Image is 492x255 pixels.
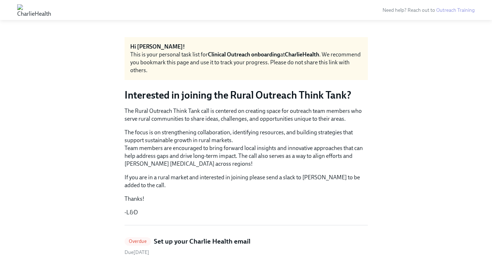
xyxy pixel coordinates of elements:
a: Outreach Training [436,7,475,13]
p: If you are in a rural market and interested in joining please send a slack to [PERSON_NAME] to be... [125,174,368,189]
span: Overdue [125,239,151,244]
h5: Set up your Charlie Health email [154,237,250,246]
p: -L&D [125,209,368,216]
strong: Hi [PERSON_NAME]! [130,43,185,50]
h3: Interested in joining the Rural Outreach Think Tank? [125,89,368,101]
p: Thanks! [125,195,368,203]
span: Need help? Reach out to [383,7,475,13]
strong: Clinical Outreach onboarding [208,51,280,58]
p: The Rural Outreach Think Tank call is centered on creating space for outreach team members who se... [125,107,368,123]
img: CharlieHealth [17,4,51,16]
strong: CharlieHealth [285,51,319,58]
div: This is your personal task list for at . We recommend you bookmark this page and use it to track ... [130,51,362,74]
p: The focus is on strengthening collaboration, identifying resources, and building strategies that ... [125,129,368,168]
